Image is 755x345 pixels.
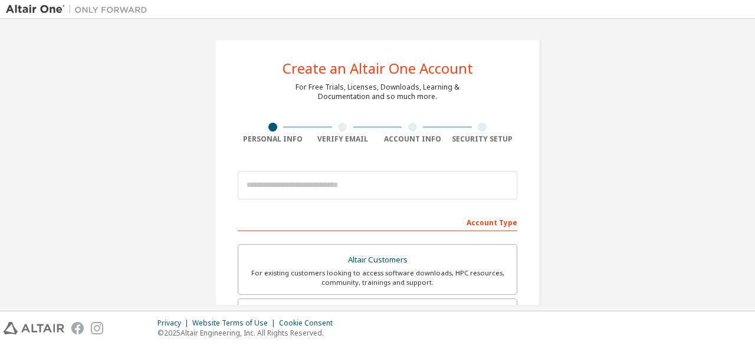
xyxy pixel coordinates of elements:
[6,4,153,15] img: Altair One
[238,212,517,231] div: Account Type
[308,134,378,144] div: Verify Email
[377,134,448,144] div: Account Info
[157,328,340,338] p: © 2025 Altair Engineering, Inc. All Rights Reserved.
[71,322,84,334] img: facebook.svg
[296,83,459,101] div: For Free Trials, Licenses, Downloads, Learning & Documentation and so much more.
[91,322,103,334] img: instagram.svg
[283,61,473,75] div: Create an Altair One Account
[238,134,308,144] div: Personal Info
[245,268,510,287] div: For existing customers looking to access software downloads, HPC resources, community, trainings ...
[448,134,518,144] div: Security Setup
[4,322,64,334] img: altair_logo.svg
[157,318,192,328] div: Privacy
[245,252,510,268] div: Altair Customers
[192,318,279,328] div: Website Terms of Use
[279,318,340,328] div: Cookie Consent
